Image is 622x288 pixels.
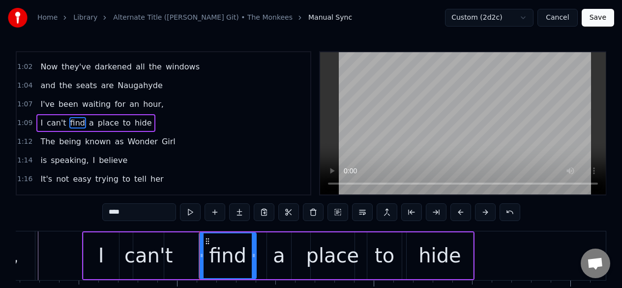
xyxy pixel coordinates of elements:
span: place [97,117,120,128]
span: Manual Sync [308,13,352,23]
span: Now [39,61,59,72]
span: that [39,192,58,203]
span: have [97,192,118,203]
div: can't [124,241,173,270]
span: I [59,192,64,203]
span: as [114,136,124,147]
div: hide [418,241,461,270]
span: windows [165,61,201,72]
span: a [88,117,95,128]
span: believe [98,155,128,166]
span: can't [46,117,67,128]
span: hour, [142,98,165,110]
div: to [375,241,394,270]
span: been [58,98,79,110]
span: 1:14 [17,156,32,165]
span: to [122,117,132,128]
div: find [209,241,246,270]
span: easy [72,173,92,185]
span: not [55,173,70,185]
span: is [39,155,48,166]
span: to [120,192,130,203]
a: Library [73,13,97,23]
span: 1:04 [17,81,32,91]
span: I [91,155,96,166]
button: Cancel [537,9,577,27]
span: tell [133,173,148,185]
span: to [121,173,131,185]
span: for [114,98,126,110]
span: I've [39,98,55,110]
span: seats [75,80,98,91]
span: the [148,61,163,72]
span: waiting [81,98,112,110]
span: trying [94,173,119,185]
div: place [306,241,359,270]
span: Girl [161,136,177,147]
span: The [39,136,56,147]
span: being [58,136,82,147]
span: find [69,117,86,128]
span: 1:02 [17,62,32,72]
a: Home [37,13,58,23]
div: a [273,241,285,270]
span: 1:16 [17,174,32,184]
span: the [59,80,73,91]
span: speaking, [50,155,89,166]
span: an [128,98,140,110]
span: are [100,80,115,91]
span: known [84,136,112,147]
span: leave [132,192,155,203]
span: Wonder [127,136,159,147]
span: 1:09 [17,118,32,128]
span: It's [39,173,53,185]
span: 1:19 [17,193,32,203]
a: Alternate Title ([PERSON_NAME] Git) • The Monkees [113,13,293,23]
span: I [39,117,44,128]
span: and [39,80,56,91]
span: her [149,173,165,185]
span: all [135,61,146,72]
a: Open chat [581,249,610,278]
span: darkened [94,61,133,72]
span: Naugahyde [117,80,163,91]
span: 1:07 [17,99,32,109]
button: Save [582,9,614,27]
span: shortly [66,192,95,203]
span: they've [60,61,91,72]
div: I [98,241,104,270]
span: hide [134,117,153,128]
img: youka [8,8,28,28]
nav: breadcrumb [37,13,352,23]
span: 1:12 [17,137,32,147]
